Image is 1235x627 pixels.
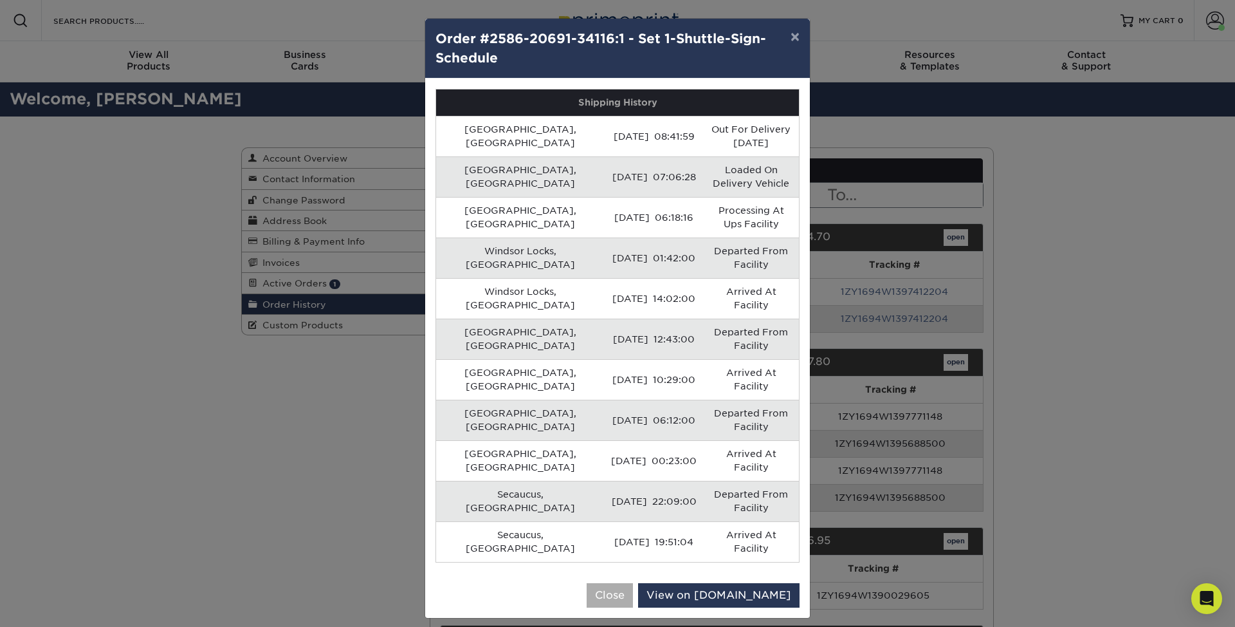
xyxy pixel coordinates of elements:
td: [GEOGRAPHIC_DATA], [GEOGRAPHIC_DATA] [436,156,605,197]
td: Departed From Facility [703,400,799,440]
td: Loaded On Delivery Vehicle [703,156,799,197]
td: Secaucus, [GEOGRAPHIC_DATA] [436,521,605,562]
td: [DATE] 10:29:00 [605,359,703,400]
td: [GEOGRAPHIC_DATA], [GEOGRAPHIC_DATA] [436,359,605,400]
td: [DATE] 14:02:00 [605,278,703,319]
td: Secaucus, [GEOGRAPHIC_DATA] [436,481,605,521]
td: [DATE] 19:51:04 [605,521,703,562]
td: Windsor Locks, [GEOGRAPHIC_DATA] [436,278,605,319]
a: View on [DOMAIN_NAME] [638,583,800,608]
td: Arrived At Facility [703,359,799,400]
td: [DATE] 00:23:00 [605,440,703,481]
td: Arrived At Facility [703,521,799,562]
td: Departed From Facility [703,319,799,359]
td: Arrived At Facility [703,440,799,481]
td: [GEOGRAPHIC_DATA], [GEOGRAPHIC_DATA] [436,319,605,359]
td: [DATE] 12:43:00 [605,319,703,359]
h4: Order #2586-20691-34116:1 - Set 1-Shuttle-Sign-Schedule [435,29,800,68]
td: Departed From Facility [703,238,799,278]
td: Arrived At Facility [703,278,799,319]
td: [DATE] 01:42:00 [605,238,703,278]
td: [GEOGRAPHIC_DATA], [GEOGRAPHIC_DATA] [436,116,605,156]
div: Open Intercom Messenger [1191,583,1222,614]
th: Shipping History [436,89,799,116]
td: [DATE] 06:12:00 [605,400,703,440]
td: [GEOGRAPHIC_DATA], [GEOGRAPHIC_DATA] [436,197,605,238]
td: [DATE] 07:06:28 [605,156,703,197]
td: [DATE] 08:41:59 [605,116,703,156]
td: [GEOGRAPHIC_DATA], [GEOGRAPHIC_DATA] [436,400,605,440]
td: Windsor Locks, [GEOGRAPHIC_DATA] [436,238,605,278]
td: [DATE] 06:18:16 [605,197,703,238]
td: Processing At Ups Facility [703,197,799,238]
button: Close [587,583,633,608]
button: × [780,19,810,55]
td: Out For Delivery [DATE] [703,116,799,156]
td: [DATE] 22:09:00 [605,481,703,521]
td: [GEOGRAPHIC_DATA], [GEOGRAPHIC_DATA] [436,440,605,481]
td: Departed From Facility [703,481,799,521]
